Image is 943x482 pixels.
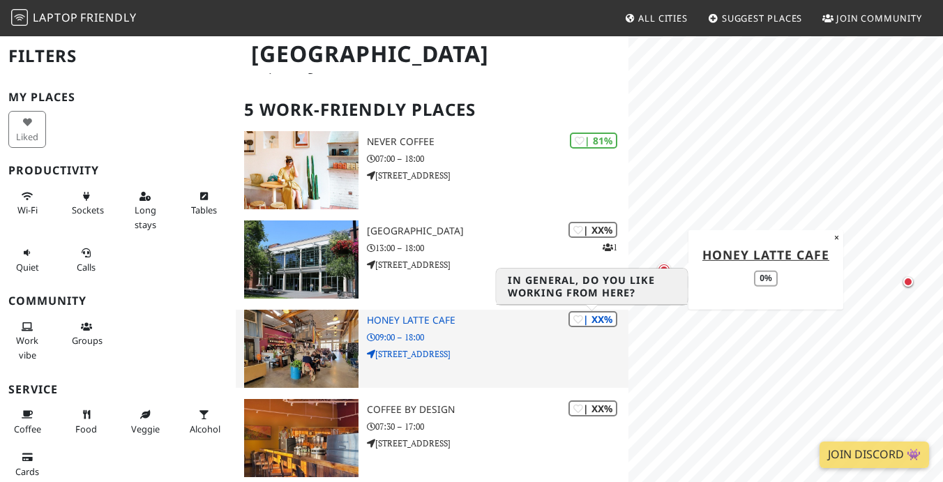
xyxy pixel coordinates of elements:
span: Quiet [16,261,39,273]
img: LaptopFriendly [11,9,28,26]
h3: Coffee By Design [367,404,629,416]
span: Group tables [72,334,103,347]
p: 07:00 – 18:00 [367,152,629,165]
span: Alcohol [190,423,220,435]
a: Suggest Places [702,6,808,31]
a: Never Coffee | 81% Never Coffee 07:00 – 18:00 [STREET_ADDRESS] [236,131,628,209]
div: | 81% [570,133,617,149]
span: Credit cards [15,465,39,478]
h3: My Places [8,91,227,104]
span: Power sockets [72,204,104,216]
button: Close popup [830,229,843,245]
img: Coffee By Design [244,399,359,477]
h2: Filters [8,35,227,77]
button: Work vibe [8,315,46,366]
a: All Cities [619,6,693,31]
span: Friendly [80,10,136,25]
a: Honey Latte Cafe | XX% Honey Latte Cafe 09:00 – 18:00 [STREET_ADDRESS] [236,310,628,388]
a: Honey Latte Cafe [702,246,829,262]
button: Alcohol [186,403,223,440]
span: Suggest Places [722,12,803,24]
a: Beaverton City Library | XX% 1 [GEOGRAPHIC_DATA] 13:00 – 18:00 [STREET_ADDRESS] [236,220,628,299]
div: Map marker [654,260,674,280]
h3: Community [8,294,227,308]
button: Quiet [8,241,46,278]
a: LaptopFriendly LaptopFriendly [11,6,137,31]
button: Calls [68,241,105,278]
div: Map marker [900,273,916,290]
p: 13:00 – 18:00 [367,241,629,255]
div: | XX% [568,400,617,416]
button: Tables [186,185,223,222]
span: Video/audio calls [77,261,96,273]
p: 07:30 – 17:00 [367,420,629,433]
h3: Never Coffee [367,136,629,148]
button: Coffee [8,403,46,440]
h3: [GEOGRAPHIC_DATA] [367,225,629,237]
div: | XX% [568,222,617,238]
p: [STREET_ADDRESS] [367,169,629,182]
p: [STREET_ADDRESS] [367,258,629,271]
span: Food [75,423,97,435]
img: Honey Latte Cafe [244,310,359,388]
img: Never Coffee [244,131,359,209]
a: Join Community [817,6,928,31]
span: People working [16,334,38,361]
span: Stable Wi-Fi [17,204,38,216]
h3: Productivity [8,164,227,177]
button: Veggie [126,403,164,440]
button: Wi-Fi [8,185,46,222]
a: Coffee By Design | XX% Coffee By Design 07:30 – 17:00 [STREET_ADDRESS] [236,399,628,477]
h3: Service [8,383,227,396]
span: All Cities [638,12,688,24]
div: 0% [755,271,778,287]
button: Food [68,403,105,440]
span: Laptop [33,10,78,25]
span: Work-friendly tables [191,204,217,216]
button: Long stays [126,185,164,236]
h3: In general, do you like working from here? [497,269,688,305]
p: [STREET_ADDRESS] [367,347,629,361]
button: Sockets [68,185,105,222]
div: | XX% [568,311,617,327]
p: [STREET_ADDRESS] [367,437,629,450]
a: Join Discord 👾 [820,442,929,468]
span: Veggie [131,423,160,435]
span: Join Community [836,12,922,24]
p: 1 [603,241,617,254]
h2: 5 Work-Friendly Places [244,89,620,131]
div: Map marker [656,262,672,278]
img: Beaverton City Library [244,220,359,299]
span: Long stays [135,204,156,230]
span: Coffee [14,423,41,435]
button: Groups [68,315,105,352]
p: 09:00 – 18:00 [367,331,629,344]
h1: [GEOGRAPHIC_DATA] [240,35,626,73]
h3: Honey Latte Cafe [367,315,629,326]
